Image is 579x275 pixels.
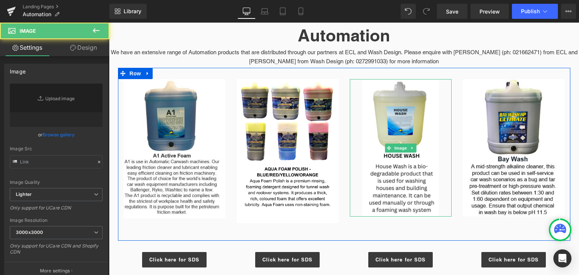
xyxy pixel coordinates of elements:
[20,28,36,34] span: Image
[446,8,458,15] span: Save
[10,155,103,168] input: Link
[10,180,103,185] div: Image Quality
[16,191,32,197] b: Lighter
[109,4,147,19] a: New Library
[33,229,98,245] a: Click here for SDS
[40,267,70,274] p: More settings
[553,249,571,267] div: Open Intercom Messenger
[521,8,540,14] span: Publish
[299,121,307,130] a: Expand / Collapse
[23,11,51,17] span: Automation
[512,4,558,19] button: Publish
[259,229,324,245] a: Click here for SDS
[16,229,43,235] b: 3000x3000
[479,8,500,15] span: Preview
[292,4,310,19] a: Mobile
[56,39,111,56] a: Design
[256,4,274,19] a: Laptop
[34,45,44,57] a: Expand / Collapse
[19,45,34,57] span: Row
[146,229,211,245] a: Click here for SDS
[10,205,103,216] div: Only support for UCare CDN
[237,4,256,19] a: Desktop
[10,64,26,75] div: Image
[274,4,292,19] a: Tablet
[10,146,103,151] div: Image Src
[284,121,300,130] span: Image
[10,243,103,260] div: Only support for UCare CDN and Shopify CDN
[43,128,75,141] a: Browse gallery
[10,131,103,139] div: or
[267,234,317,241] span: Click here for SDS
[10,218,103,223] div: Image Resolution
[470,4,509,19] a: Preview
[153,234,204,240] span: Click here for SDS
[124,8,141,15] span: Library
[372,229,437,245] a: Click here for SDS
[401,4,416,19] button: Undo
[40,234,90,240] span: Click here for SDS
[380,234,430,240] span: Click here for SDS
[561,4,576,19] button: More
[23,4,109,10] a: Landing Pages
[419,4,434,19] button: Redo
